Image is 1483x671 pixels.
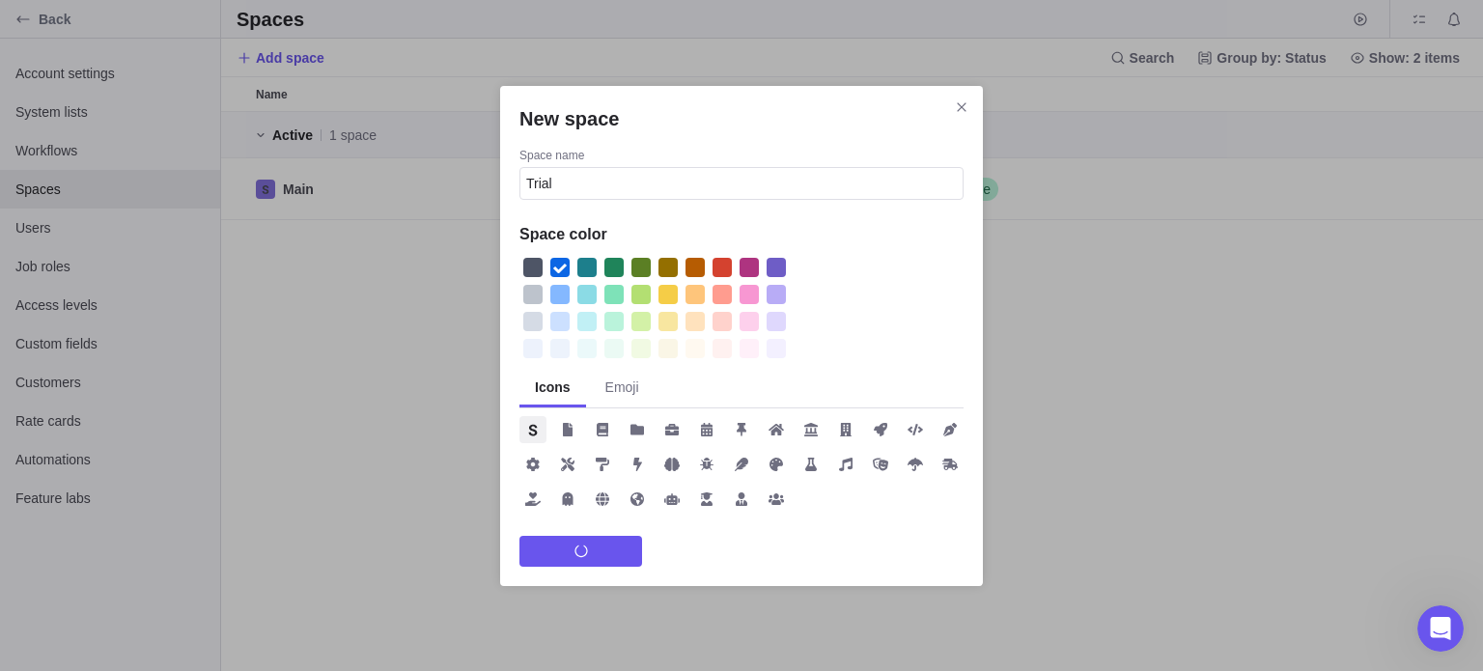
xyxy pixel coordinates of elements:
input: Space name [519,167,964,200]
div: Space name [519,148,964,167]
iframe: Intercom live chat [1417,605,1464,652]
h2: New space [519,105,964,132]
span: Close [948,94,975,121]
span: Icons [535,377,571,397]
h4: Space color [519,223,964,246]
span: Emoji [605,377,639,397]
div: New space [500,86,983,586]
